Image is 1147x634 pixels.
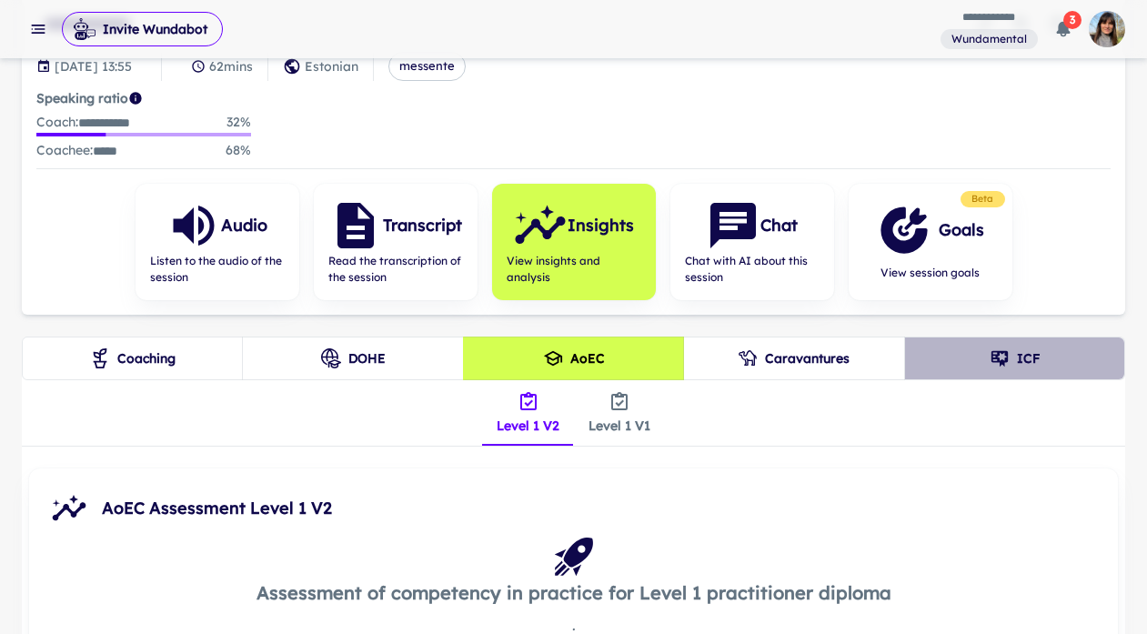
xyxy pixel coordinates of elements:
[1045,11,1082,47] button: 3
[22,337,1125,380] div: theme selection
[939,217,984,243] h6: Goals
[257,579,891,607] h5: Assessment of competency in practice for Level 1 practitioner diploma
[568,213,634,238] h6: Insights
[492,184,656,300] button: InsightsView insights and analysis
[226,112,251,133] p: 32 %
[36,112,130,133] p: Coach :
[944,31,1034,47] span: Wundamental
[36,140,117,161] p: Coachee :
[62,12,223,46] button: Invite Wundabot
[941,27,1038,50] span: You are a member of this workspace. Contact your workspace owner for assistance.
[683,337,904,380] button: Caravantures
[685,253,820,286] span: Chat with AI about this session
[102,496,1103,521] span: AoEC Assessment Level 1 V2
[221,213,267,238] h6: Audio
[482,380,665,446] div: insights tabs
[849,184,1012,300] button: GoalsView session goals
[136,184,299,300] button: AudioListen to the audio of the session
[389,57,465,75] span: messente
[22,337,243,380] button: Coaching
[670,184,834,300] button: ChatChat with AI about this session
[150,253,285,286] span: Listen to the audio of the session
[964,192,1001,206] span: Beta
[209,56,253,76] p: 62 mins
[55,56,132,76] p: Session date
[328,253,463,286] span: Read the transcription of the session
[507,253,641,286] span: View insights and analysis
[877,265,984,281] span: View session goals
[760,213,798,238] h6: Chat
[128,91,143,106] svg: Coach/coachee ideal ratio of speaking is roughly 20:80. Mentor/mentee ideal ratio of speaking is ...
[1063,11,1082,29] span: 3
[314,184,478,300] button: TranscriptRead the transcription of the session
[383,213,462,238] h6: Transcript
[226,140,251,161] p: 68 %
[242,337,463,380] button: DOHE
[463,337,684,380] button: AoEC
[574,380,665,446] button: Level 1 V1
[482,380,574,446] button: Level 1 V2
[904,337,1125,380] button: ICF
[1089,11,1125,47] img: photoURL
[62,11,223,47] span: Invite Wundabot to record a meeting
[36,90,128,106] strong: Speaking ratio
[305,56,358,76] p: Estonian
